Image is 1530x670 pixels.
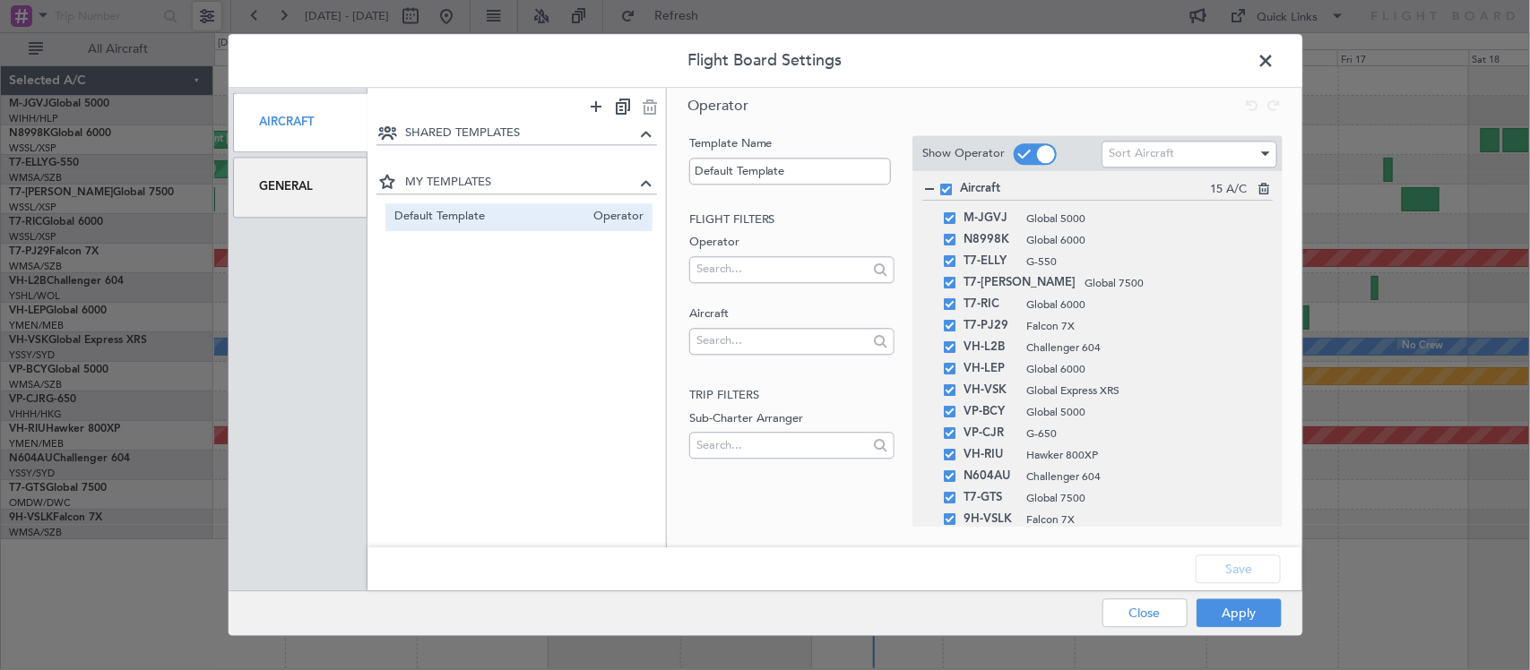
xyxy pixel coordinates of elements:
button: Apply [1197,599,1282,628]
input: Search... [696,328,868,355]
header: Flight Board Settings [229,34,1302,88]
span: T7-RIC [964,294,1017,315]
span: T7-[PERSON_NAME] [964,272,1076,294]
span: G-650 [1026,425,1256,442]
div: Aircraft [233,92,368,152]
span: Aircraft [960,181,1210,199]
label: Sub-Charter Arranger [689,410,895,428]
div: General [233,158,368,218]
span: Global 7500 [1085,275,1256,291]
span: Default Template [394,208,584,227]
span: G-550 [1026,253,1256,270]
span: VP-CJR [964,423,1017,444]
span: Sort Aircraft [1109,146,1174,162]
span: Falcon 7X [1026,511,1256,528]
span: Challenger 604 [1026,468,1256,485]
label: Template Name [689,135,895,153]
span: 15 A/C [1210,182,1247,200]
span: Challenger 604 [1026,339,1256,356]
span: Global 6000 [1026,296,1256,313]
span: Falcon 7X [1026,318,1256,334]
span: M-JGVJ [964,208,1017,229]
h2: Trip filters [689,387,895,405]
span: Hawker 800XP [1026,447,1256,463]
input: Search... [696,256,868,283]
span: Operator [584,208,644,227]
span: T7-GTS [964,487,1017,509]
span: 9H-VSLK [964,509,1017,530]
label: Aircraft [689,305,895,323]
span: VP-BCY [964,401,1017,423]
label: Show Operator [922,145,1005,163]
span: Global 7500 [1026,490,1256,506]
span: VH-L2B [964,337,1017,358]
span: T7-PJ29 [964,315,1017,337]
span: VH-LEP [964,358,1017,380]
label: Operator [689,234,895,252]
span: MY TEMPLATES [405,174,635,192]
span: T7-ELLY [964,251,1017,272]
button: Close [1102,599,1188,628]
span: VH-VSK [964,380,1017,401]
span: VH-RIU [964,444,1017,466]
span: Global 6000 [1026,232,1256,248]
span: Global 5000 [1026,404,1256,420]
input: Search... [696,432,868,459]
span: SHARED TEMPLATES [405,125,635,143]
span: Global Express XRS [1026,382,1256,399]
span: N604AU [964,466,1017,487]
span: Global 6000 [1026,361,1256,377]
span: Global 5000 [1026,210,1256,227]
span: N8998K [964,229,1017,251]
h2: Flight filters [689,211,895,229]
span: Operator [687,96,748,116]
